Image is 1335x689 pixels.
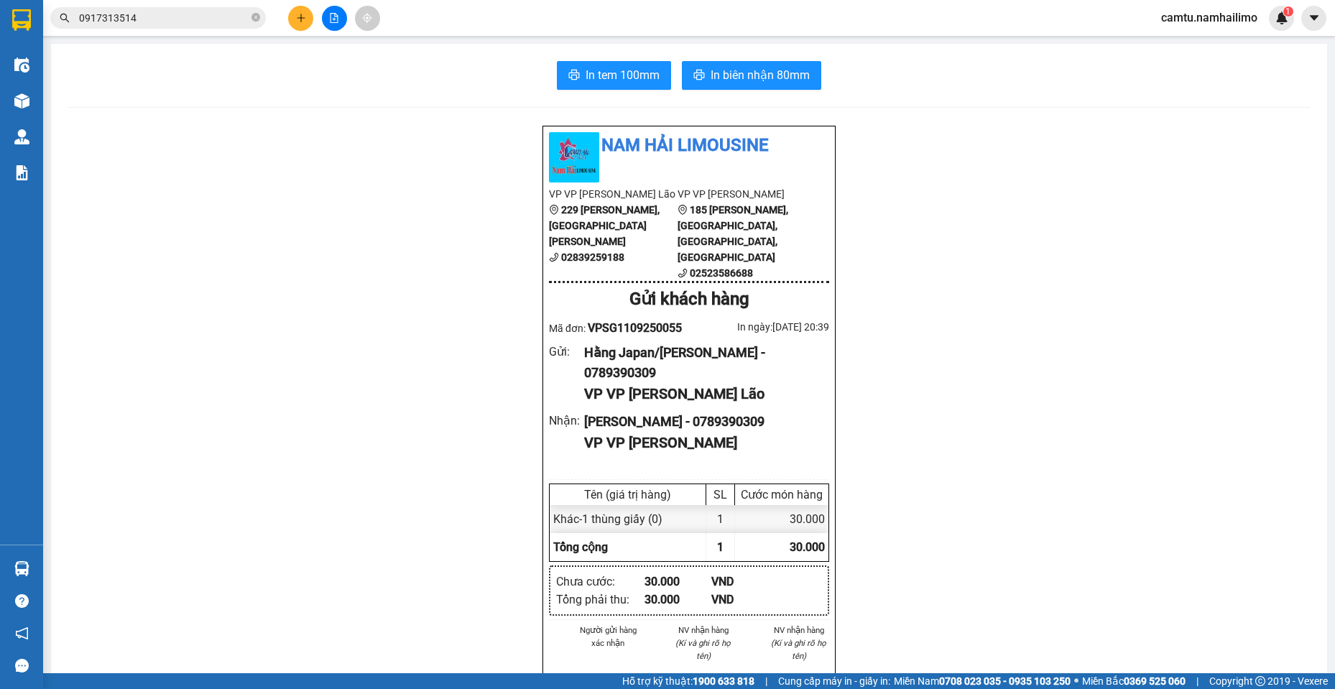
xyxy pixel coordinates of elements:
strong: 1900 633 818 [693,675,754,687]
span: Miền Nam [894,673,1071,689]
span: notification [15,626,29,640]
input: Tìm tên, số ĐT hoặc mã đơn [79,10,249,26]
span: message [15,659,29,672]
span: question-circle [15,594,29,608]
div: VND [711,591,778,609]
div: Tổng phải thu : [556,591,645,609]
span: | [1196,673,1198,689]
sup: 1 [1283,6,1293,17]
button: aim [355,6,380,31]
span: | [765,673,767,689]
span: camtu.namhailimo [1150,9,1269,27]
div: 30.000 [645,591,711,609]
span: close-circle [251,13,260,22]
div: VND [711,573,778,591]
button: plus [288,6,313,31]
span: Khác - 1 thùng giấy (0) [553,512,662,526]
span: phone [678,268,688,278]
img: warehouse-icon [14,93,29,108]
span: environment [549,205,559,215]
span: ⚪️ [1074,678,1078,684]
span: caret-down [1308,11,1321,24]
b: 185 [PERSON_NAME], [GEOGRAPHIC_DATA], [GEOGRAPHIC_DATA], [GEOGRAPHIC_DATA] [678,204,788,263]
div: VP VP [PERSON_NAME] Lão [584,383,818,405]
span: Miền Bắc [1082,673,1186,689]
img: logo-vxr [12,9,31,31]
span: close-circle [251,11,260,25]
span: aim [362,13,372,23]
img: warehouse-icon [14,561,29,576]
button: caret-down [1301,6,1326,31]
span: plus [296,13,306,23]
div: In ngày: [DATE] 20:39 [689,319,829,335]
span: VPSG1109250055 [588,321,682,335]
div: 1 [706,505,735,533]
button: file-add [322,6,347,31]
span: file-add [329,13,339,23]
button: printerIn biên nhận 80mm [682,61,821,90]
strong: 0369 525 060 [1124,675,1186,687]
div: 30.000 [735,505,828,533]
li: NV nhận hàng [673,624,734,637]
li: Người gửi hàng xác nhận [578,624,639,649]
span: printer [693,69,705,83]
span: printer [568,69,580,83]
img: logo.jpg [549,132,599,182]
span: 1 [1285,6,1290,17]
img: icon-new-feature [1275,11,1288,24]
strong: 0708 023 035 - 0935 103 250 [939,675,1071,687]
div: Hằng Japan/[PERSON_NAME] - 0789390309 [584,343,818,384]
span: copyright [1255,676,1265,686]
span: In biên nhận 80mm [711,66,810,84]
b: 02839259188 [561,251,624,263]
li: NV nhận hàng [768,624,829,637]
li: VP VP [PERSON_NAME] Lão [549,186,678,202]
div: Chưa cước : [556,573,645,591]
b: 02523586688 [690,267,753,279]
span: environment [678,205,688,215]
span: 30.000 [790,540,825,554]
img: solution-icon [14,165,29,180]
span: In tem 100mm [586,66,660,84]
b: 229 [PERSON_NAME], [GEOGRAPHIC_DATA][PERSON_NAME] [549,204,660,247]
img: warehouse-icon [14,129,29,144]
div: Nhận : [549,412,584,430]
i: (Kí và ghi rõ họ tên) [675,638,731,661]
button: printerIn tem 100mm [557,61,671,90]
span: search [60,13,70,23]
li: VP VP [PERSON_NAME] [678,186,806,202]
div: Gửi khách hàng [549,286,829,313]
div: Mã đơn: [549,319,689,337]
span: Cung cấp máy in - giấy in: [778,673,890,689]
div: Tên (giá trị hàng) [553,488,702,501]
div: SL [710,488,731,501]
span: Hỗ trợ kỹ thuật: [622,673,754,689]
div: VP VP [PERSON_NAME] [584,432,818,454]
span: 1 [717,540,724,554]
i: (Kí và ghi rõ họ tên) [771,638,826,661]
div: 30.000 [645,573,711,591]
div: Gửi : [549,343,584,361]
span: phone [549,252,559,262]
img: warehouse-icon [14,57,29,73]
div: Cước món hàng [739,488,825,501]
li: Nam Hải Limousine [549,132,829,159]
div: [PERSON_NAME] - 0789390309 [584,412,818,432]
span: Tổng cộng [553,540,608,554]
